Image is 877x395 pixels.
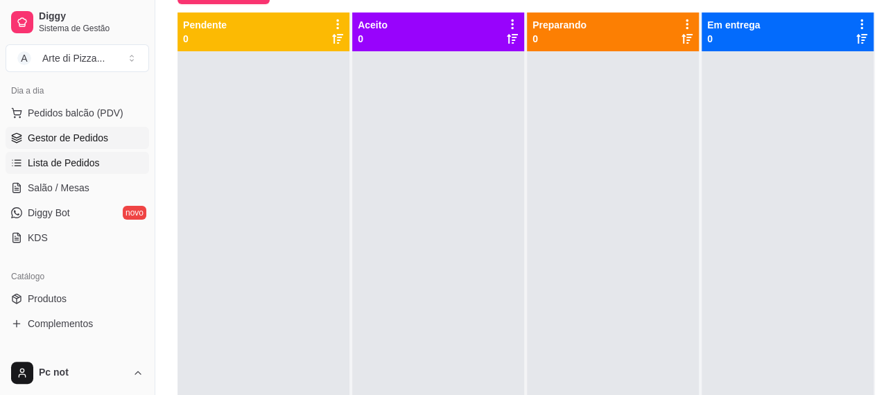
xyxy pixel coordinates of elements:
[6,288,149,310] a: Produtos
[358,32,388,46] p: 0
[358,18,388,32] p: Aceito
[28,231,48,245] span: KDS
[6,80,149,102] div: Dia a dia
[6,313,149,335] a: Complementos
[6,102,149,124] button: Pedidos balcão (PDV)
[6,265,149,288] div: Catálogo
[28,181,89,195] span: Salão / Mesas
[28,206,70,220] span: Diggy Bot
[707,18,760,32] p: Em entrega
[42,51,105,65] div: Arte di Pizza ...
[532,18,587,32] p: Preparando
[39,23,144,34] span: Sistema de Gestão
[28,131,108,145] span: Gestor de Pedidos
[28,156,100,170] span: Lista de Pedidos
[183,32,227,46] p: 0
[28,317,93,331] span: Complementos
[28,292,67,306] span: Produtos
[6,227,149,249] a: KDS
[39,10,144,23] span: Diggy
[6,6,149,39] a: DiggySistema de Gestão
[6,127,149,149] a: Gestor de Pedidos
[707,32,760,46] p: 0
[532,32,587,46] p: 0
[183,18,227,32] p: Pendente
[6,44,149,72] button: Select a team
[6,152,149,174] a: Lista de Pedidos
[6,177,149,199] a: Salão / Mesas
[28,106,123,120] span: Pedidos balcão (PDV)
[17,51,31,65] span: A
[6,356,149,389] button: Pc not
[6,202,149,224] a: Diggy Botnovo
[39,367,127,379] span: Pc not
